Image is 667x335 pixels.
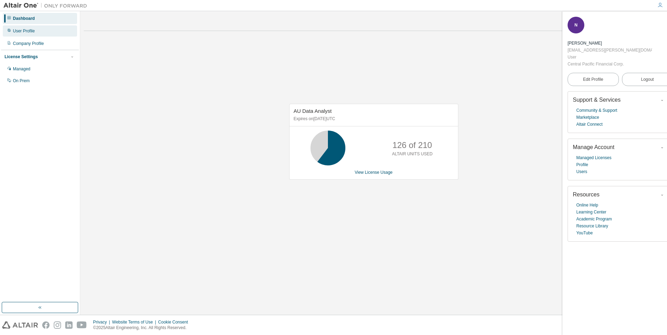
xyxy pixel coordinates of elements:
a: Profile [576,161,588,168]
span: Logout [641,76,654,83]
a: View License Usage [355,170,393,175]
div: Company Profile [13,41,44,46]
span: Resources [573,192,599,197]
div: License Settings [5,54,38,60]
a: Learning Center [576,209,606,216]
span: Support & Services [573,97,621,103]
span: Manage Account [573,144,614,150]
div: Website Terms of Use [112,319,158,325]
img: facebook.svg [42,321,50,329]
span: N [575,23,578,28]
div: User [568,54,652,61]
img: Altair One [3,2,91,9]
a: Online Help [576,202,598,209]
a: Community & Support [576,107,617,114]
div: Navech Bradshaw [568,40,652,47]
a: Academic Program [576,216,612,223]
a: Resource Library [576,223,608,229]
div: Cookie Consent [158,319,192,325]
div: User Profile [13,28,35,34]
img: linkedin.svg [65,321,73,329]
div: On Prem [13,78,30,84]
a: Edit Profile [568,73,619,86]
img: youtube.svg [77,321,87,329]
div: Privacy [93,319,112,325]
p: ALTAIR UNITS USED [392,151,433,157]
div: [EMAIL_ADDRESS][PERSON_NAME][DOMAIN_NAME] [568,47,652,54]
p: © 2025 Altair Engineering, Inc. All Rights Reserved. [93,325,192,331]
p: Expires on [DATE] UTC [294,116,452,122]
a: Marketplace [576,114,599,121]
div: Managed [13,66,30,72]
a: Users [576,168,587,175]
a: Altair Connect [576,121,602,128]
a: YouTube [576,229,593,236]
div: Central Pacific Financial Corp. [568,61,652,68]
div: Dashboard [13,16,35,21]
img: instagram.svg [54,321,61,329]
p: 126 of 210 [392,139,432,151]
span: Edit Profile [583,77,603,82]
a: Managed Licenses [576,154,612,161]
span: AU Data Analyst [294,108,332,114]
img: altair_logo.svg [2,321,38,329]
